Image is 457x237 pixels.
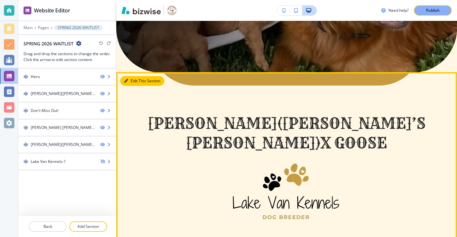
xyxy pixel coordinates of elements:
[57,25,99,30] p: SPRING 2026 WAITLIST
[18,153,116,170] div: DragLake Van Kennels-1
[29,224,66,229] p: Back
[24,91,28,96] img: Drag
[31,142,95,148] div: Tessa(Maggie’s Mae)X Goose-1
[31,125,95,131] div: Maggie Mae McFly (Tessa)-1
[414,5,452,16] button: Publish
[31,159,66,165] div: Lake Van Kennels-1
[24,159,28,164] img: Drag
[29,221,67,232] button: Back
[167,5,177,16] img: Your Logo
[18,119,116,136] div: Drag[PERSON_NAME] [PERSON_NAME] McFly (Tessa)-1
[31,91,95,97] div: Tessa(Maggie’s Mae)X Goose
[31,108,58,114] div: Don't Miss Out!
[24,7,31,14] img: editor icon
[34,7,70,14] h2: Website Editor
[148,114,429,152] span: [PERSON_NAME]([PERSON_NAME]’s [PERSON_NAME])X Goose
[18,103,116,119] div: DragDon't Miss Out!
[24,125,28,130] img: Drag
[24,51,111,63] h3: Drag and drop the sections to change the order. Click the arrow to edit section content.
[24,25,33,30] button: Main
[388,8,409,13] h3: Need help?
[31,74,40,80] div: Hero
[69,221,107,232] button: Add Section
[18,86,116,102] div: Drag[PERSON_NAME]([PERSON_NAME]’s [PERSON_NAME])X Goose
[426,8,440,13] p: Publish
[54,25,103,30] button: SPRING 2026 WAITLIST
[38,25,49,30] button: Pages
[18,69,116,85] div: DragHero
[122,7,161,14] img: Bizwise Logo
[120,76,164,86] button: Edit This Section
[231,161,341,222] img: b189d22b2ddf4caebdfb5bc80f20274c.webp
[70,224,106,229] p: Add Section
[24,142,28,147] img: Drag
[24,74,28,79] img: Drag
[24,108,28,113] img: Drag
[24,40,73,47] h2: SPRING 2026 WAITLIST
[18,136,116,153] div: Drag[PERSON_NAME]([PERSON_NAME]’s [PERSON_NAME])X Goose-1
